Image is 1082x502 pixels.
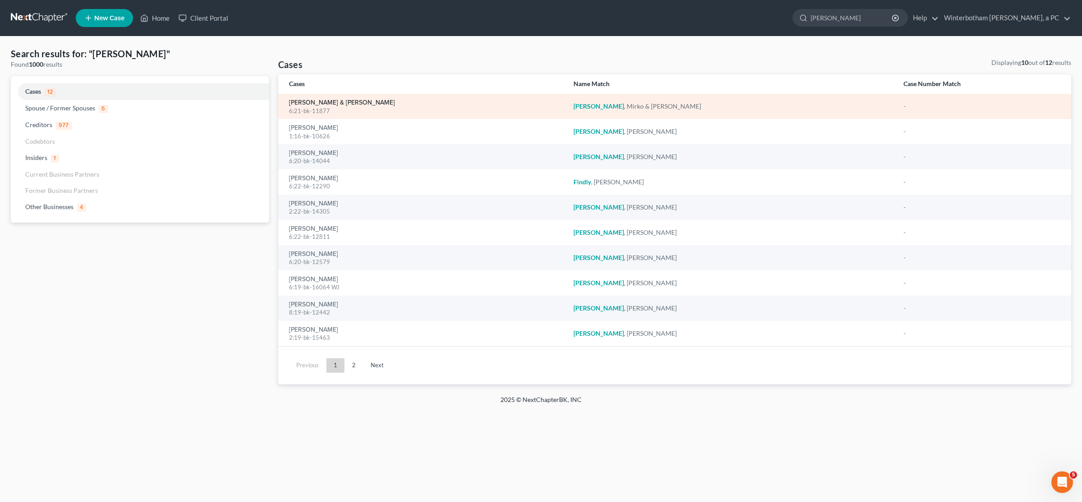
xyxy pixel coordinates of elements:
em: [PERSON_NAME] [573,329,624,337]
h4: Cases [278,58,303,71]
div: 8:19-bk-12442 [289,308,559,317]
span: Creditors [25,121,52,128]
span: New Case [94,15,124,22]
div: 2:19-bk-15463 [289,333,559,342]
div: 1:16-bk-10626 [289,132,559,141]
div: - [903,253,1060,262]
div: - [903,304,1060,313]
a: Other Businesses4 [11,199,269,215]
em: [PERSON_NAME] [573,304,624,312]
em: [PERSON_NAME] [573,254,624,261]
em: [PERSON_NAME] [573,128,624,135]
div: - [903,203,1060,212]
span: Former Business Partners [25,187,98,194]
div: , [PERSON_NAME] [573,178,889,187]
div: 6:21-bk-11877 [289,107,559,115]
a: Next [363,358,391,373]
div: - [903,152,1060,161]
a: [PERSON_NAME] [289,175,338,182]
a: 1 [326,358,344,373]
div: - [903,329,1060,338]
th: Name Match [566,74,896,94]
strong: 12 [1045,59,1052,66]
input: Search by name... [811,9,893,26]
div: - [903,278,1060,288]
a: Client Portal [174,10,233,26]
span: Cases [25,87,41,95]
a: [PERSON_NAME] [289,276,338,283]
div: 6:20-bk-12579 [289,258,559,266]
em: [PERSON_NAME] [573,203,624,211]
div: 6:20-bk-14044 [289,157,559,165]
a: Insiders1 [11,150,269,166]
span: 977 [56,122,72,130]
span: Other Businesses [25,203,73,210]
a: Creditors977 [11,117,269,133]
span: 1 [51,155,59,163]
span: Insiders [25,154,47,161]
a: Cases12 [11,83,269,100]
div: , [PERSON_NAME] [573,203,889,212]
div: , [PERSON_NAME] [573,228,889,237]
strong: 10 [1021,59,1028,66]
a: Current Business Partners [11,166,269,183]
a: [PERSON_NAME] [289,251,338,257]
div: - [903,102,1060,111]
em: Findly [573,178,591,186]
th: Cases [278,74,566,94]
div: , [PERSON_NAME] [573,152,889,161]
span: 6 [99,105,108,113]
a: Home [136,10,174,26]
em: [PERSON_NAME] [573,153,624,160]
a: 2 [345,358,363,373]
h4: Search results for: "[PERSON_NAME]" [11,47,269,60]
a: Codebtors [11,133,269,150]
a: Help [908,10,939,26]
iframe: Intercom live chat [1051,471,1073,493]
em: [PERSON_NAME] [573,279,624,287]
div: 2:22-bk-14305 [289,207,559,216]
div: Displaying out of results [991,58,1071,67]
span: 5 [1070,471,1077,479]
a: [PERSON_NAME] [289,301,338,308]
th: Case Number Match [896,74,1071,94]
div: 2025 © NextChapterBK, INC [284,395,798,411]
a: [PERSON_NAME] & [PERSON_NAME] [289,100,395,106]
em: [PERSON_NAME] [573,228,624,236]
div: , [PERSON_NAME] [573,127,889,136]
div: - [903,127,1060,136]
a: [PERSON_NAME] [289,150,338,156]
span: Spouse / Former Spouses [25,104,95,112]
a: Former Business Partners [11,183,269,199]
em: [PERSON_NAME] [573,102,624,110]
a: [PERSON_NAME] [289,327,338,333]
div: , Mirko & [PERSON_NAME] [573,102,889,111]
div: , [PERSON_NAME] [573,329,889,338]
div: 6:22-bk-12811 [289,233,559,241]
span: 4 [77,204,86,212]
div: , [PERSON_NAME] [573,278,889,288]
div: - [903,228,1060,237]
a: [PERSON_NAME] [289,226,338,232]
strong: 1000 [29,60,43,68]
span: 12 [45,88,56,96]
a: [PERSON_NAME] [289,201,338,207]
span: Codebtors [25,137,55,145]
a: Spouse / Former Spouses6 [11,100,269,117]
div: - [903,178,1060,187]
div: , [PERSON_NAME] [573,304,889,313]
div: 6:22-bk-12290 [289,182,559,191]
a: [PERSON_NAME] [289,125,338,131]
a: Winterbotham [PERSON_NAME], a PC [940,10,1071,26]
span: Current Business Partners [25,170,99,178]
div: 6:19-bk-16064 WJ [289,283,559,292]
div: Found results [11,60,269,69]
div: , [PERSON_NAME] [573,253,889,262]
